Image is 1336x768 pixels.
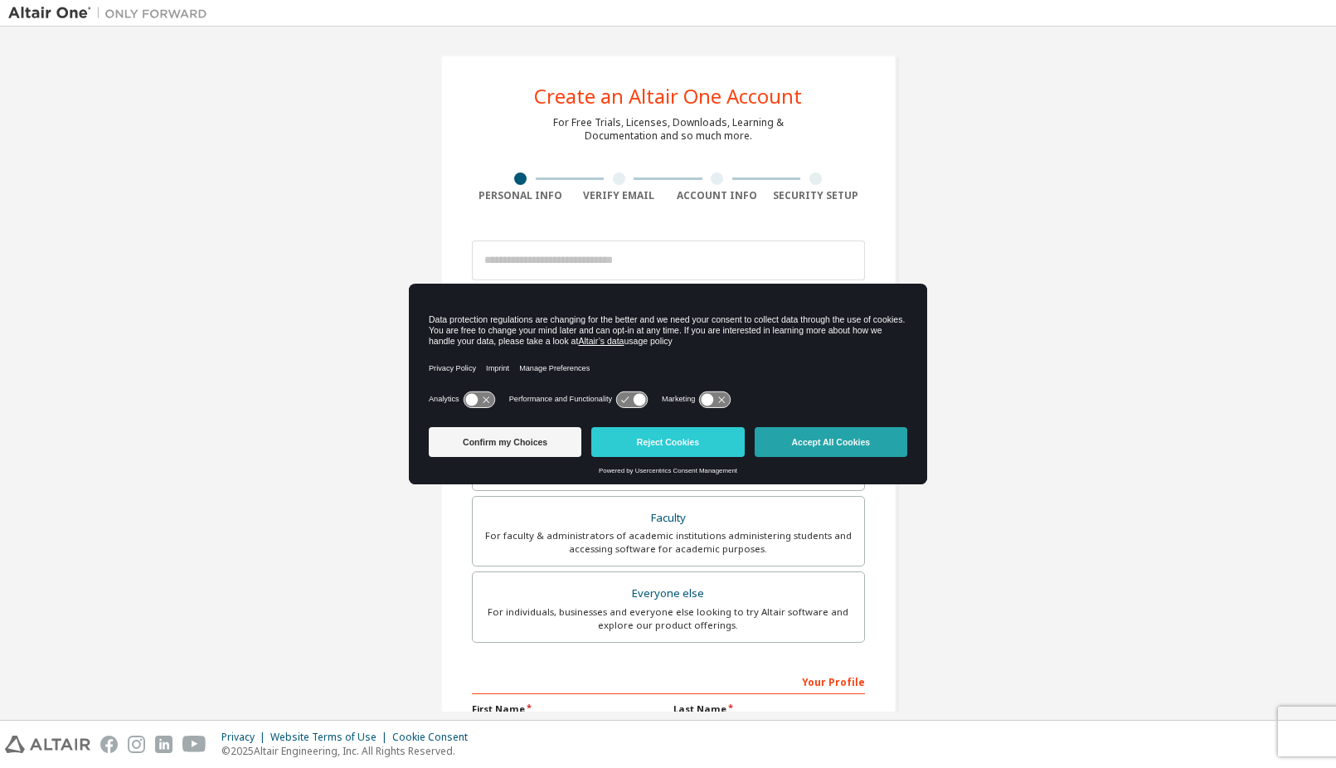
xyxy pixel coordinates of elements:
[766,189,865,202] div: Security Setup
[221,731,270,744] div: Privacy
[270,731,392,744] div: Website Terms of Use
[483,507,854,530] div: Faculty
[472,668,865,694] div: Your Profile
[221,744,478,758] p: © 2025 Altair Engineering, Inc. All Rights Reserved.
[570,189,668,202] div: Verify Email
[392,731,478,744] div: Cookie Consent
[472,189,571,202] div: Personal Info
[668,189,767,202] div: Account Info
[182,736,206,753] img: youtube.svg
[8,5,216,22] img: Altair One
[100,736,118,753] img: facebook.svg
[5,736,90,753] img: altair_logo.svg
[128,736,145,753] img: instagram.svg
[472,702,663,716] label: First Name
[553,116,784,143] div: For Free Trials, Licenses, Downloads, Learning & Documentation and so much more.
[673,702,865,716] label: Last Name
[483,605,854,632] div: For individuals, businesses and everyone else looking to try Altair software and explore our prod...
[534,86,802,106] div: Create an Altair One Account
[155,736,172,753] img: linkedin.svg
[483,582,854,605] div: Everyone else
[483,529,854,556] div: For faculty & administrators of academic institutions administering students and accessing softwa...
